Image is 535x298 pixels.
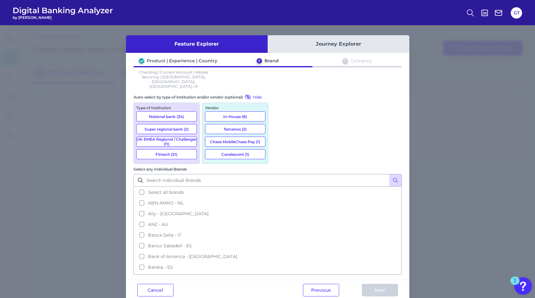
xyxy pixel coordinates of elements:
button: Banco Sabadell - ES [134,240,401,251]
button: Ally - [GEOGRAPHIC_DATA] [134,208,401,219]
button: Select all brands [134,187,401,198]
button: National bank (34) [136,111,197,121]
div: 1 [514,281,516,289]
button: Candescent (1) [205,149,265,159]
div: Brand [265,58,279,64]
button: ABN AMRO - NL [134,198,401,208]
button: GT [511,7,522,19]
button: Temenos (2) [205,124,265,134]
span: by [PERSON_NAME] [13,15,113,20]
label: Select any Individual Brands [134,167,187,171]
span: Banco Sabadell - ES [148,243,192,249]
button: In-House (8) [205,111,265,121]
div: Auto-select by type of institution and/or vendor (optional) [134,94,268,100]
button: Journey Explorer [268,35,409,53]
div: Product | Experience | Country [147,58,217,64]
button: Super regional bank (2) [136,124,197,134]
p: Checking / Current Account | Mobile Servicing | [GEOGRAPHIC_DATA],[GEOGRAPHIC_DATA],[GEOGRAPHIC_D... [134,70,214,89]
div: Vendor [205,105,265,110]
div: Type of Institution [136,105,197,110]
span: ANZ - AU [148,222,168,227]
button: Bankia - ES [134,262,401,273]
span: Digital Banking Analyzer [13,6,113,15]
button: Bank of America - [GEOGRAPHIC_DATA] [134,251,401,262]
button: ANZ - AU [134,219,401,230]
button: Banca Sella - IT [134,230,401,240]
div: 3 [343,58,348,64]
input: Search Individual Brands [134,174,402,187]
span: Bankia - ES [148,264,173,270]
button: Chase MobileChase Pay (1) [205,137,265,147]
span: Banca Sella - IT [148,232,181,238]
button: Barclays - [GEOGRAPHIC_DATA] [134,273,401,283]
button: Cancel [137,284,174,296]
div: Category [350,58,372,64]
button: Feature Explorer [126,35,268,53]
button: Open Resource Center, 1 new notification [514,277,532,295]
button: Next [362,284,398,296]
button: UK-EMEA Regional / Challenger (11) [136,137,197,147]
span: Ally - [GEOGRAPHIC_DATA] [148,211,208,216]
button: Fintech (21) [136,149,197,159]
span: Select all brands [148,189,184,195]
span: ABN AMRO - NL [148,200,184,206]
button: Previous [303,284,339,296]
span: Bank of America - [GEOGRAPHIC_DATA] [148,254,237,259]
button: Hide [243,94,262,100]
div: 2 [257,58,262,64]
